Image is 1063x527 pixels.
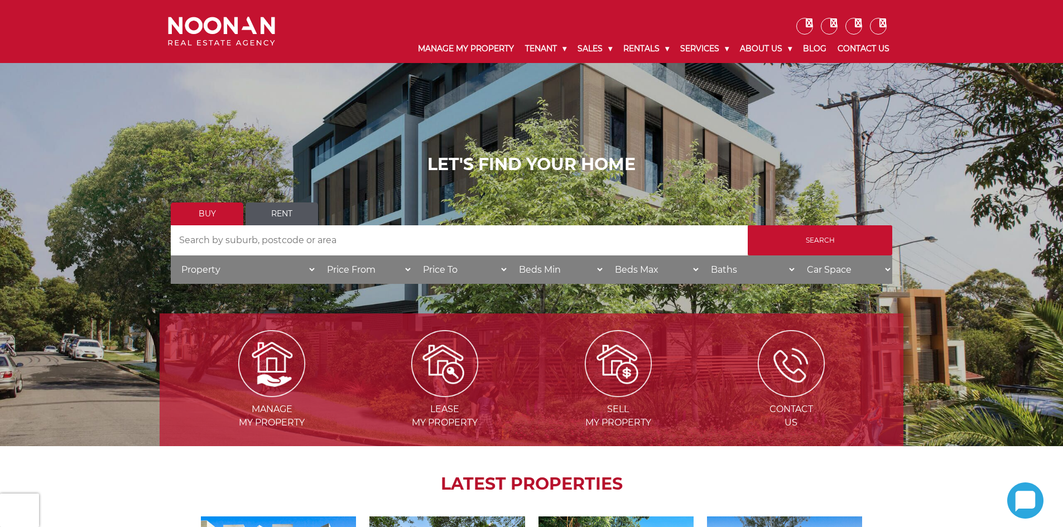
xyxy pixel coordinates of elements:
h1: LET'S FIND YOUR HOME [171,154,892,175]
a: Buy [171,202,243,225]
h2: LATEST PROPERTIES [187,474,876,494]
img: Manage my Property [238,330,305,397]
a: About Us [734,35,797,63]
a: Manage My Property [412,35,520,63]
span: Manage my Property [186,403,357,429]
a: Sell my property Sellmy Property [533,357,704,428]
img: Lease my property [411,330,478,397]
span: Sell my Property [533,403,704,429]
a: Blog [797,35,832,63]
a: Rentals [618,35,675,63]
img: Noonan Real Estate Agency [168,17,275,46]
span: Lease my Property [359,403,530,429]
a: Sales [572,35,618,63]
a: ICONS ContactUs [706,357,877,428]
a: Tenant [520,35,572,63]
a: Services [675,35,734,63]
span: Contact Us [706,403,877,429]
a: Lease my property Leasemy Property [359,357,530,428]
input: Search [748,225,892,255]
a: Rent [246,202,318,225]
img: ICONS [758,330,825,397]
img: Sell my property [585,330,652,397]
a: Manage my Property Managemy Property [186,357,357,428]
input: Search by suburb, postcode or area [171,225,748,255]
a: Contact Us [832,35,895,63]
